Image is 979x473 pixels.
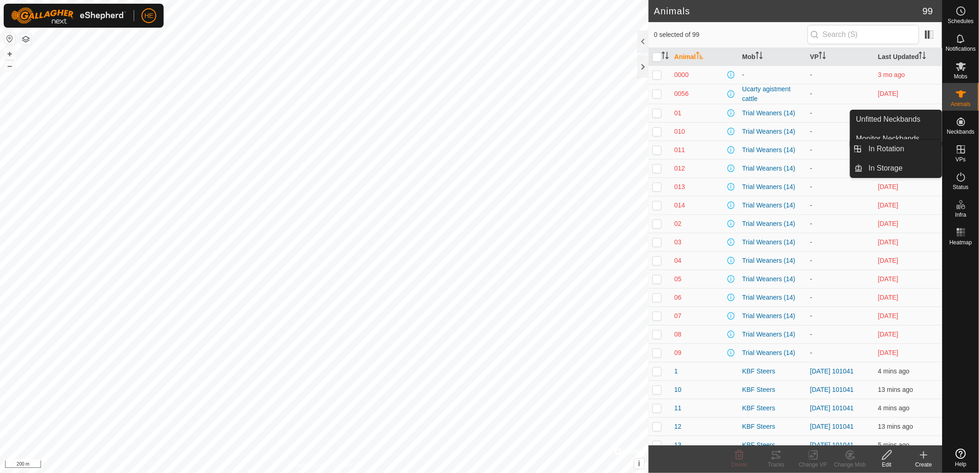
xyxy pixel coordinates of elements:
[810,367,854,375] a: [DATE] 101041
[878,71,905,78] span: 11 May 2025, 5:23 pm
[810,146,812,154] app-display-virtual-paddock-transition: -
[878,90,898,97] span: 5 Aug 2025, 9:03 am
[950,240,972,245] span: Heatmap
[878,294,898,301] span: 4 Aug 2025, 12:33 pm
[810,386,854,393] a: [DATE] 101041
[11,7,126,24] img: Gallagher Logo
[810,257,812,264] app-display-virtual-paddock-transition: -
[850,159,942,177] li: In Storage
[674,274,682,284] span: 05
[810,128,812,135] app-display-virtual-paddock-transition: -
[856,114,920,125] span: Unfitted Neckbands
[742,422,802,432] div: KBF Steers
[878,367,909,375] span: 20 Aug 2025, 2:03 pm
[810,71,812,78] app-display-virtual-paddock-transition: -
[808,25,919,44] input: Search (S)
[742,108,802,118] div: Trial Weaners (14)
[674,108,682,118] span: 01
[856,133,920,144] span: Monitor Neckbands
[878,312,898,319] span: 4 Aug 2025, 12:33 pm
[20,34,31,45] button: Map Layers
[943,445,979,471] a: Help
[674,348,682,358] span: 09
[863,159,942,177] a: In Storage
[674,219,682,229] span: 02
[810,312,812,319] app-display-virtual-paddock-transition: -
[674,201,685,210] span: 014
[742,127,802,136] div: Trial Weaners (14)
[742,237,802,247] div: Trial Weaners (14)
[742,293,802,302] div: Trial Weaners (14)
[869,143,904,154] span: In Rotation
[742,348,802,358] div: Trial Weaners (14)
[810,331,812,338] app-display-virtual-paddock-transition: -
[878,423,913,430] span: 20 Aug 2025, 1:54 pm
[638,460,640,467] span: i
[869,163,903,174] span: In Storage
[742,274,802,284] div: Trial Weaners (14)
[810,165,812,172] app-display-virtual-paddock-transition: -
[661,53,669,60] p-sorticon: Activate to sort
[731,461,748,468] span: Delete
[810,109,812,117] app-display-virtual-paddock-transition: -
[905,461,942,469] div: Create
[953,184,968,190] span: Status
[288,461,322,469] a: Privacy Policy
[946,46,976,52] span: Notifications
[742,70,802,80] div: -
[874,48,942,66] th: Last Updated
[758,461,795,469] div: Tracks
[850,140,942,158] li: In Rotation
[674,89,689,99] span: 0056
[742,219,802,229] div: Trial Weaners (14)
[742,311,802,321] div: Trial Weaners (14)
[923,4,933,18] span: 99
[810,441,854,449] a: [DATE] 101041
[674,367,678,376] span: 1
[948,18,973,24] span: Schedules
[674,403,682,413] span: 11
[810,220,812,227] app-display-virtual-paddock-transition: -
[742,385,802,395] div: KBF Steers
[878,386,913,393] span: 20 Aug 2025, 1:54 pm
[738,48,806,66] th: Mob
[4,48,15,59] button: +
[850,130,942,148] li: Monitor Neckbands
[863,140,942,158] a: In Rotation
[674,385,682,395] span: 10
[674,145,685,155] span: 011
[810,201,812,209] app-display-virtual-paddock-transition: -
[947,129,974,135] span: Neckbands
[951,101,971,107] span: Animals
[878,275,898,283] span: 4 Aug 2025, 12:33 pm
[955,461,967,467] span: Help
[671,48,738,66] th: Animal
[4,60,15,71] button: –
[742,84,802,104] div: Ucarty agistment cattle
[868,461,905,469] div: Edit
[742,403,802,413] div: KBF Steers
[144,11,153,21] span: HE
[955,212,966,218] span: Infra
[878,331,898,338] span: 26 July 2025, 11:58 pm
[810,90,812,97] app-display-virtual-paddock-transition: -
[810,404,854,412] a: [DATE] 101041
[674,164,685,173] span: 012
[819,53,826,60] p-sorticon: Activate to sort
[674,311,682,321] span: 07
[810,238,812,246] app-display-virtual-paddock-transition: -
[742,164,802,173] div: Trial Weaners (14)
[674,256,682,266] span: 04
[810,349,812,356] app-display-virtual-paddock-transition: -
[955,157,966,162] span: VPs
[878,220,898,227] span: 4 Aug 2025, 12:33 pm
[878,257,898,264] span: 4 Aug 2025, 12:33 pm
[850,110,942,129] a: Unfitted Neckbands
[806,48,874,66] th: VP
[878,109,898,117] span: 4 Aug 2025, 12:33 pm
[742,145,802,155] div: Trial Weaners (14)
[4,33,15,44] button: Reset Map
[742,440,802,450] div: KBF Steers
[742,367,802,376] div: KBF Steers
